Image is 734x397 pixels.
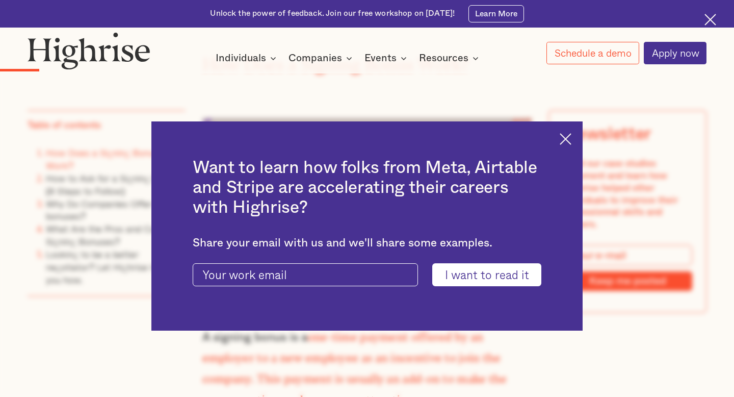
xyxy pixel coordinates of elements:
input: Your work email [193,263,418,286]
div: Companies [289,52,342,64]
a: Apply now [644,42,706,64]
form: current-ascender-blog-article-modal-form [193,263,541,286]
img: Cross icon [560,133,571,145]
div: Companies [289,52,355,64]
a: Schedule a demo [546,42,639,64]
div: Individuals [216,52,266,64]
div: Individuals [216,52,279,64]
img: Cross icon [704,14,716,26]
div: Events [364,52,397,64]
div: Resources [419,52,482,64]
div: Resources [419,52,468,64]
img: Highrise logo [28,32,150,69]
div: Events [364,52,410,64]
input: I want to read it [432,263,541,286]
a: Learn More [468,5,523,23]
h2: Want to learn how folks from Meta, Airtable and Stripe are accelerating their careers with Highrise? [193,158,541,218]
div: Share your email with us and we'll share some examples. [193,236,541,250]
div: Unlock the power of feedback. Join our free workshop on [DATE]! [210,8,455,19]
